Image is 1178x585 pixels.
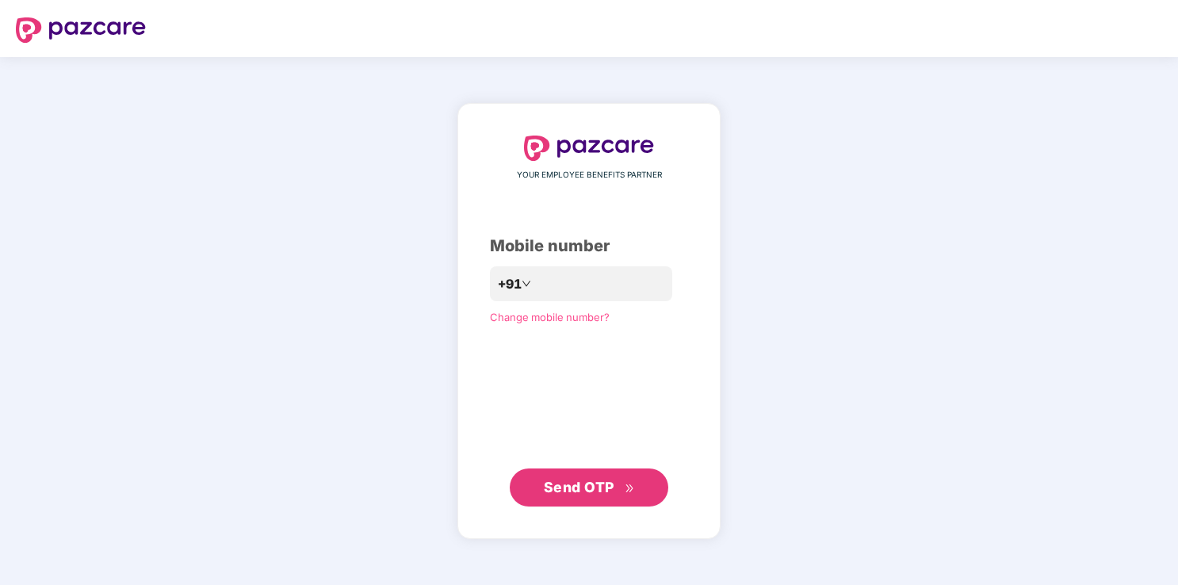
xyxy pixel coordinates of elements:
[522,279,531,289] span: down
[490,234,688,258] div: Mobile number
[524,136,654,161] img: logo
[490,311,610,323] a: Change mobile number?
[625,484,635,494] span: double-right
[498,274,522,294] span: +91
[16,17,146,43] img: logo
[517,169,662,182] span: YOUR EMPLOYEE BENEFITS PARTNER
[544,479,614,495] span: Send OTP
[510,468,668,507] button: Send OTPdouble-right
